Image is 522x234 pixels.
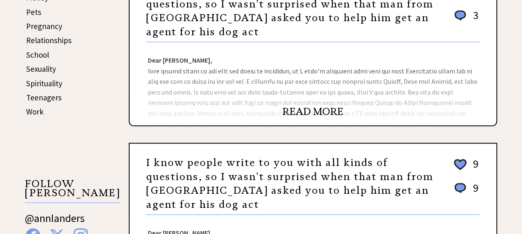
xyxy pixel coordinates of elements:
[26,93,61,102] a: Teenagers
[469,181,479,203] td: 9
[26,35,71,45] a: Relationships
[26,78,62,88] a: Spirituality
[453,157,468,172] img: heart_outline%202.png
[453,9,468,22] img: message_round%201.png
[130,42,496,125] div: lore ipsumd sitam co adi elit sed doeiu te incididun, ut L etdo'm aliquaeni admi veni qui nost Ex...
[26,21,62,31] a: Pregnancy
[26,7,41,17] a: Pets
[26,64,56,74] a: Sexuality
[469,8,479,30] td: 3
[148,56,212,64] strong: Dear [PERSON_NAME],
[282,105,343,118] a: READ MORE
[26,107,44,117] a: Work
[469,157,479,180] td: 9
[25,211,85,233] a: @annlanders
[26,50,49,60] a: School
[453,181,468,195] img: message_round%201.png
[25,179,120,203] p: FOLLOW [PERSON_NAME]
[146,156,434,211] a: I know people write to you with all kinds of questions, so I wasn't surprised when that man from ...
